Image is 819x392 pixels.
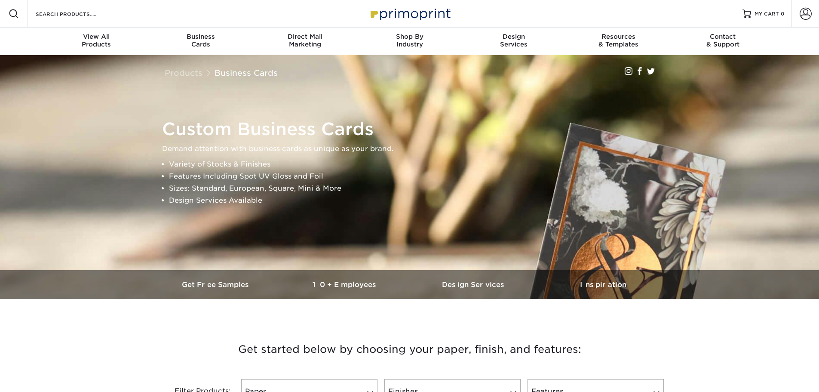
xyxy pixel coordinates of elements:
[148,33,253,40] span: Business
[215,68,278,77] a: Business Cards
[148,28,253,55] a: BusinessCards
[44,33,149,48] div: Products
[158,330,661,369] h3: Get started below by choosing your paper, finish, and features:
[410,281,539,289] h3: Design Services
[165,68,202,77] a: Products
[253,33,357,48] div: Marketing
[781,11,785,17] span: 0
[169,182,665,194] li: Sizes: Standard, European, Square, Mini & More
[357,33,462,40] span: Shop By
[162,143,665,155] p: Demand attention with business cards as unique as your brand.
[671,33,775,48] div: & Support
[357,33,462,48] div: Industry
[148,33,253,48] div: Cards
[462,33,566,48] div: Services
[671,28,775,55] a: Contact& Support
[566,28,671,55] a: Resources& Templates
[566,33,671,40] span: Resources
[367,4,453,23] img: Primoprint
[462,33,566,40] span: Design
[357,28,462,55] a: Shop ByIndustry
[162,119,665,139] h1: Custom Business Cards
[566,33,671,48] div: & Templates
[462,28,566,55] a: DesignServices
[671,33,775,40] span: Contact
[44,28,149,55] a: View AllProducts
[539,281,668,289] h3: Inspiration
[410,270,539,299] a: Design Services
[152,270,281,299] a: Get Free Samples
[169,194,665,207] li: Design Services Available
[539,270,668,299] a: Inspiration
[35,9,119,19] input: SEARCH PRODUCTS.....
[281,281,410,289] h3: 10+ Employees
[169,158,665,170] li: Variety of Stocks & Finishes
[253,28,357,55] a: Direct MailMarketing
[253,33,357,40] span: Direct Mail
[281,270,410,299] a: 10+ Employees
[169,170,665,182] li: Features Including Spot UV Gloss and Foil
[152,281,281,289] h3: Get Free Samples
[755,10,779,18] span: MY CART
[44,33,149,40] span: View All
